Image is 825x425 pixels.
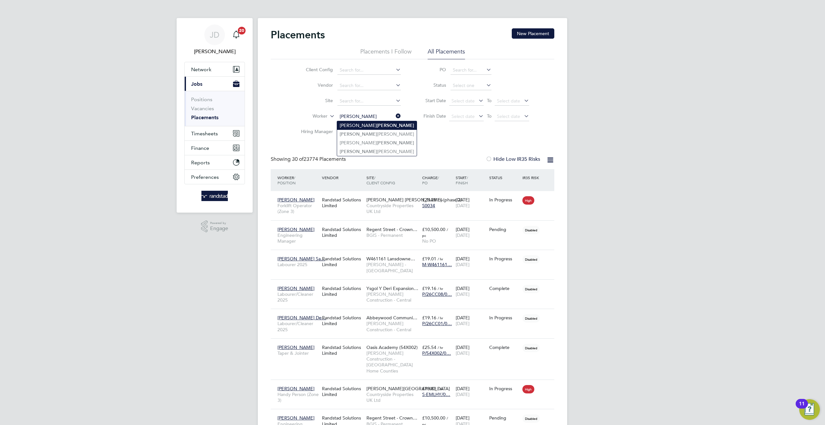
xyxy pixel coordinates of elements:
[276,341,554,346] a: [PERSON_NAME]Taper & JointerRandstad Solutions LimitedOasis Academy (54X002)[PERSON_NAME] Constru...
[422,262,452,267] span: M-W461161…
[366,321,419,332] span: [PERSON_NAME] Construction - Central
[271,156,347,163] div: Showing
[417,67,446,72] label: PO
[277,321,319,332] span: Labourer/Cleaner 2025
[185,77,245,91] button: Jobs
[377,140,414,146] b: [PERSON_NAME]
[210,31,219,39] span: JD
[366,350,419,374] span: [PERSON_NAME] Construction - [GEOGRAPHIC_DATA] Home Counties
[276,282,554,287] a: [PERSON_NAME]Labourer/Cleaner 2025Randstad Solutions LimitedYsgol Y Deri Expansion…[PERSON_NAME] ...
[276,223,554,228] a: [PERSON_NAME]Engineering ManagerRandstad Solutions LimitedRegent Street - Crown…BGIS - Permanent£...
[456,175,468,185] span: / Finish
[438,315,443,320] span: / hr
[185,91,245,126] div: Jobs
[522,285,540,293] span: Disabled
[454,172,488,188] div: Start
[417,82,446,88] label: Status
[191,66,211,72] span: Network
[177,18,253,213] nav: Main navigation
[340,149,377,154] b: [PERSON_NAME]
[422,227,448,238] span: / pc
[337,147,417,156] li: [PERSON_NAME]
[422,415,445,421] span: £10,500.00
[456,350,470,356] span: [DATE]
[454,312,488,330] div: [DATE]
[522,314,540,323] span: Disabled
[512,28,554,39] button: New Placement
[456,391,470,397] span: [DATE]
[276,193,554,199] a: [PERSON_NAME]Forklift Operator (Zone 3)Randstad Solutions Limited[PERSON_NAME] [PERSON_NAME] (pha...
[489,344,519,350] div: Complete
[454,382,488,401] div: [DATE]
[337,139,417,147] li: [PERSON_NAME]
[522,196,534,205] span: High
[277,350,319,356] span: Taper & Jointer
[451,66,491,75] input: Search for...
[191,159,210,166] span: Reports
[454,223,488,241] div: [DATE]
[184,48,245,55] span: James Deegan
[277,227,315,232] span: [PERSON_NAME]
[185,62,245,76] button: Network
[296,82,333,88] label: Vendor
[417,113,446,119] label: Finish Date
[489,227,519,232] div: Pending
[210,226,228,231] span: Engage
[422,350,451,356] span: P/54X002/0…
[485,112,493,120] span: To
[489,256,519,262] div: In Progress
[320,172,365,183] div: Vendor
[366,203,419,214] span: Countryside Properties UK Ltd
[185,170,245,184] button: Preferences
[366,262,419,273] span: [PERSON_NAME] - [GEOGRAPHIC_DATA]
[191,114,218,121] a: Placements
[456,203,470,208] span: [DATE]
[277,415,315,421] span: [PERSON_NAME]
[438,256,443,261] span: / hr
[417,98,446,103] label: Start Date
[366,232,419,238] span: BGIS - Permanent
[191,130,218,137] span: Timesheets
[320,282,365,300] div: Randstad Solutions Limited
[277,391,319,403] span: Handy Person (Zone 3)
[292,156,346,162] span: 23774 Placements
[451,98,475,104] span: Select date
[488,172,521,183] div: Status
[454,282,488,300] div: [DATE]
[428,48,465,59] li: All Placements
[522,255,540,264] span: Disabled
[296,67,333,72] label: Client Config
[422,197,436,203] span: £23.28
[337,121,417,130] li: [PERSON_NAME]
[277,203,319,214] span: Forklift Operator (Zone 3)
[422,386,436,391] span: £18.88
[337,112,401,121] input: Search for...
[422,203,435,208] span: S0034
[320,341,365,359] div: Randstad Solutions Limited
[191,174,219,180] span: Preferences
[210,220,228,226] span: Powered by
[276,411,554,417] a: [PERSON_NAME]Engineering ManagerRandstad Solutions LimitedRegent Street - Crown…BGIS - Permanent£...
[276,252,554,258] a: [PERSON_NAME] Sa…Labourer 2025Randstad Solutions LimitedW461161 Lansdowne…[PERSON_NAME] - [GEOGRA...
[422,344,436,350] span: £25.54
[489,197,519,203] div: In Progress
[522,344,540,352] span: Disabled
[456,291,470,297] span: [DATE]
[277,315,326,321] span: [PERSON_NAME] De…
[320,194,365,212] div: Randstad Solutions Limited
[277,197,315,203] span: [PERSON_NAME]
[191,81,202,87] span: Jobs
[366,285,418,291] span: Ysgol Y Deri Expansion…
[522,385,534,393] span: High
[522,414,540,423] span: Disabled
[185,126,245,140] button: Timesheets
[337,97,401,106] input: Search for...
[320,223,365,241] div: Randstad Solutions Limited
[438,345,443,350] span: / hr
[489,285,519,291] div: Complete
[277,285,315,291] span: [PERSON_NAME]
[277,386,315,391] span: [PERSON_NAME]
[185,155,245,169] button: Reports
[422,321,452,326] span: P/26CC01/0…
[366,391,419,403] span: Countryside Properties UK Ltd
